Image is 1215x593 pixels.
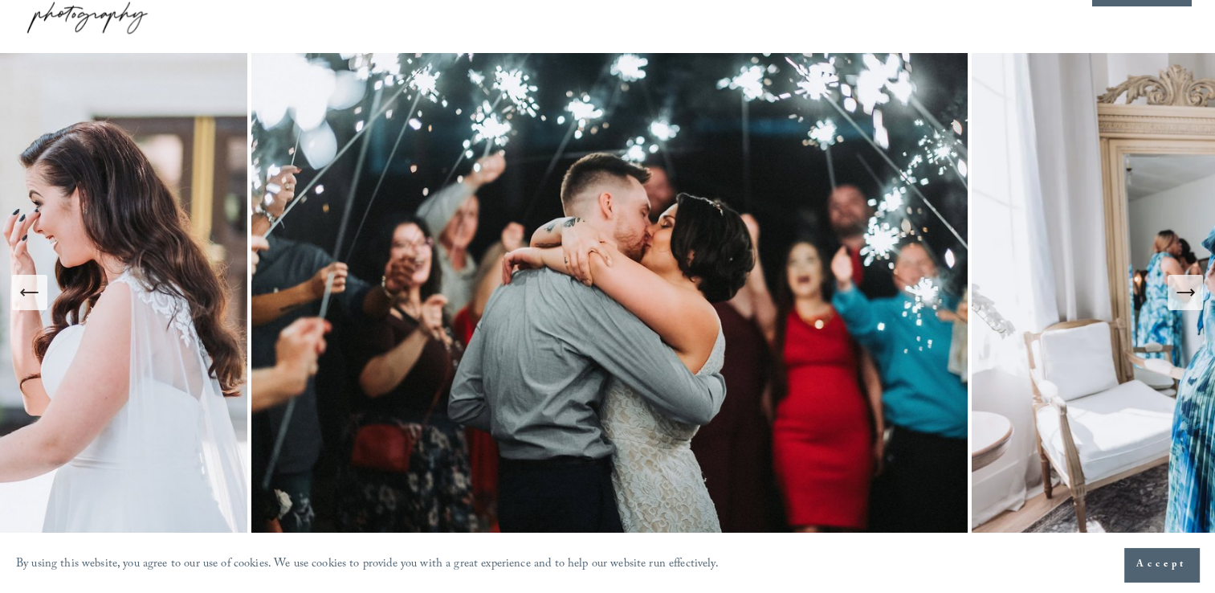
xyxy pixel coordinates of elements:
[251,53,972,534] img: Romantic Raleigh Wedding Photography
[1136,557,1187,573] span: Accept
[1168,275,1203,310] button: Next Slide
[12,275,47,310] button: Previous Slide
[16,554,719,577] p: By using this website, you agree to our use of cookies. We use cookies to provide you with a grea...
[1124,548,1199,582] button: Accept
